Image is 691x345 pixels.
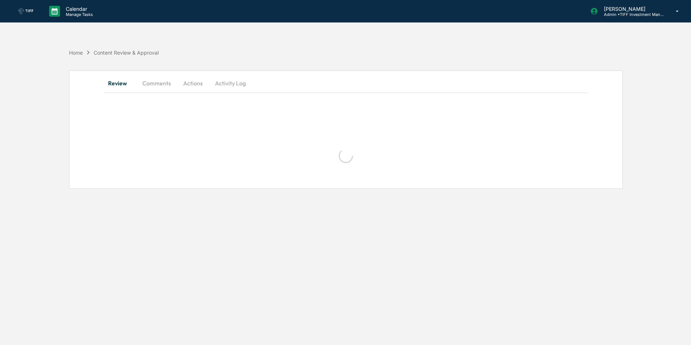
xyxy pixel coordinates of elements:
[17,7,35,15] img: logo
[94,50,159,56] div: Content Review & Approval
[137,74,177,92] button: Comments
[104,74,588,92] div: secondary tabs example
[598,6,665,12] p: [PERSON_NAME]
[177,74,209,92] button: Actions
[104,74,137,92] button: Review
[598,12,665,17] p: Admin • TIFF Investment Management
[69,50,83,56] div: Home
[60,6,96,12] p: Calendar
[209,74,252,92] button: Activity Log
[60,12,96,17] p: Manage Tasks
